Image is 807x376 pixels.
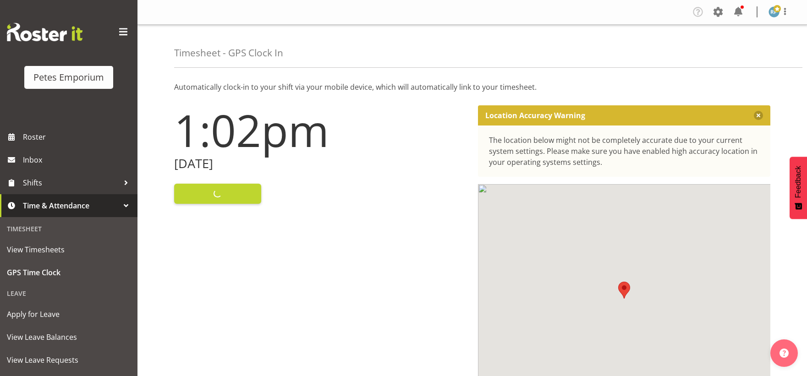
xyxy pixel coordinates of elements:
[7,23,82,41] img: Rosterit website logo
[754,111,763,120] button: Close message
[174,105,467,155] h1: 1:02pm
[2,261,135,284] a: GPS Time Clock
[23,153,133,167] span: Inbox
[2,284,135,303] div: Leave
[23,130,133,144] span: Roster
[769,6,780,17] img: reina-puketapu721.jpg
[790,157,807,219] button: Feedback - Show survey
[7,353,131,367] span: View Leave Requests
[780,349,789,358] img: help-xxl-2.png
[33,71,104,84] div: Petes Emporium
[2,219,135,238] div: Timesheet
[7,307,131,321] span: Apply for Leave
[174,157,467,171] h2: [DATE]
[174,48,283,58] h4: Timesheet - GPS Clock In
[23,176,119,190] span: Shifts
[7,243,131,256] span: View Timesheets
[2,303,135,326] a: Apply for Leave
[7,266,131,279] span: GPS Time Clock
[485,111,585,120] p: Location Accuracy Warning
[2,349,135,371] a: View Leave Requests
[2,238,135,261] a: View Timesheets
[174,82,770,93] p: Automatically clock-in to your shift via your mobile device, which will automatically link to you...
[489,135,760,168] div: The location below might not be completely accurate due to your current system settings. Please m...
[794,166,802,198] span: Feedback
[23,199,119,213] span: Time & Attendance
[7,330,131,344] span: View Leave Balances
[2,326,135,349] a: View Leave Balances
